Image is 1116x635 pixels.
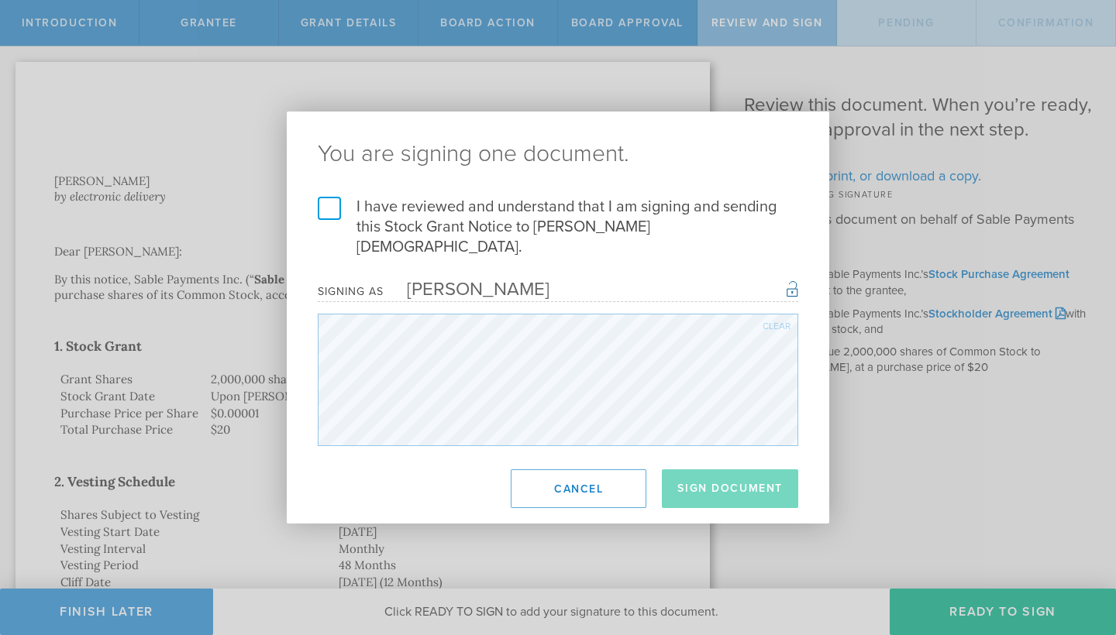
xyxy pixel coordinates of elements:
ng-pluralize: You are signing one document. [318,142,798,166]
div: [PERSON_NAME] [384,278,549,300]
label: I have reviewed and understand that I am signing and sending this Stock Grant Notice to [PERSON_N... [318,197,798,257]
button: Sign Document [662,469,798,508]
button: Cancel [511,469,646,508]
iframe: Chat Widget [1038,514,1116,589]
div: Signing as [318,285,384,298]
